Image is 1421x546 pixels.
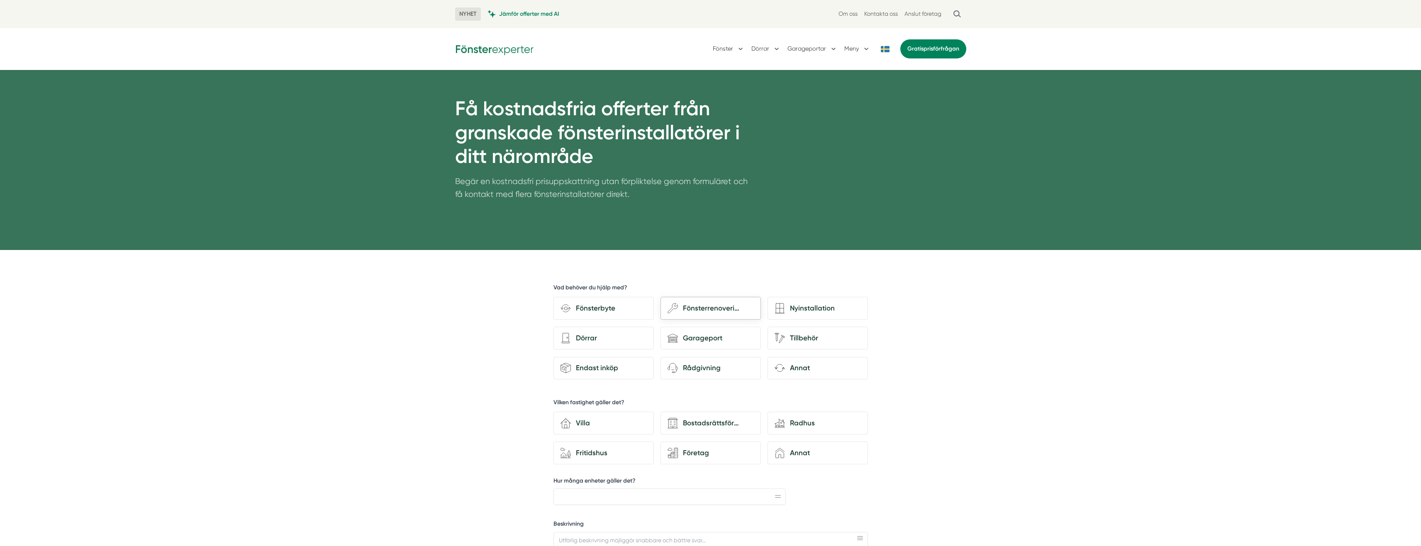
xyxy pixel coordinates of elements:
[553,284,627,294] h5: Vad behöver du hjälp med?
[455,175,748,205] p: Begär en kostnadsfri prisuppskattning utan förpliktelse genom formuläret och få kontakt med flera...
[455,97,748,175] h1: Få kostnadsfria offerter från granskade fönsterinstallatörer i ditt närområde
[907,45,924,52] span: Gratis
[553,398,624,409] h5: Vilken fastighet gäller det?
[838,10,858,18] a: Om oss
[787,38,838,60] button: Garageportar
[948,7,966,22] button: Öppna sök
[455,42,534,55] img: Fönsterexperter Logotyp
[904,10,941,18] a: Anslut företag
[553,520,868,530] label: Beskrivning
[844,38,870,60] button: Meny
[499,10,559,18] span: Jämför offerter med AI
[864,10,898,18] a: Kontakta oss
[455,7,481,21] span: NYHET
[553,477,786,487] label: Hur många enheter gäller det?
[487,10,559,18] a: Jämför offerter med AI
[751,38,781,60] button: Dörrar
[713,38,745,60] button: Fönster
[900,39,966,58] a: Gratisprisförfrågan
